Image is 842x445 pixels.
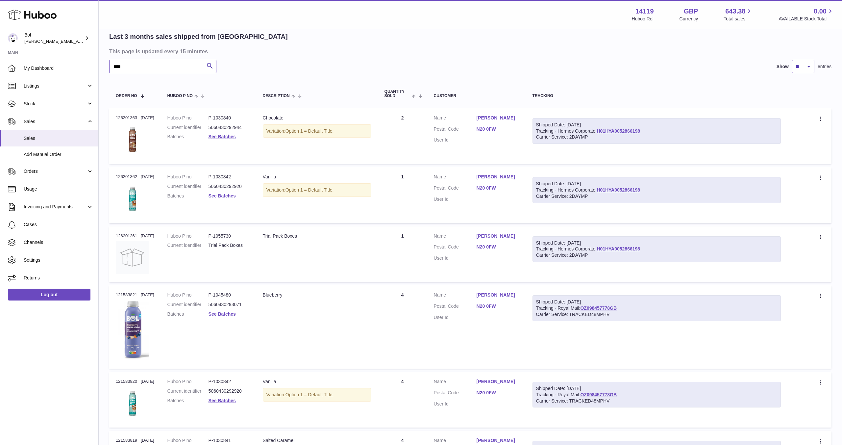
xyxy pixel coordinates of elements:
[434,233,477,241] dt: Name
[580,392,617,397] a: OZ098457778GB
[24,83,87,89] span: Listings
[779,16,834,22] span: AVAILABLE Stock Total
[24,168,87,174] span: Orders
[167,124,209,131] dt: Current identifier
[209,193,236,198] a: See Batches
[434,244,477,252] dt: Postal Code
[167,242,209,249] dt: Current identifier
[680,16,698,22] div: Currency
[24,101,87,107] span: Stock
[384,90,410,98] span: Quantity Sold
[263,437,371,444] div: Salted Caramel
[434,292,477,300] dt: Name
[477,115,519,121] a: [PERSON_NAME]
[209,301,250,308] dd: 5060430293071
[532,177,781,203] div: Tracking - Hermes Corporate:
[477,126,519,132] a: N20 0FW
[536,398,777,404] div: Carrier Service: TRACKED48MPHV
[209,124,250,131] dd: 5060430292944
[536,193,777,199] div: Carrier Service: 2DAYMP
[24,151,93,158] span: Add Manual Order
[167,233,209,239] dt: Huboo P no
[434,137,477,143] dt: User Id
[209,183,250,190] dd: 5060430292920
[263,124,371,138] div: Variation:
[209,174,250,180] dd: P-1030842
[116,94,137,98] span: Order No
[434,255,477,261] dt: User Id
[536,134,777,140] div: Carrier Service: 2DAYMP
[434,314,477,321] dt: User Id
[779,7,834,22] a: 0.00 AVAILABLE Stock Total
[167,174,209,180] dt: Huboo P no
[434,115,477,123] dt: Name
[167,94,193,98] span: Huboo P no
[263,115,371,121] div: Chocolate
[24,239,93,246] span: Channels
[684,7,698,16] strong: GBP
[109,48,830,55] h3: This page is updated every 15 minutes
[24,186,93,192] span: Usage
[209,379,250,385] dd: P-1030842
[378,167,427,223] td: 1
[434,303,477,311] dt: Postal Code
[724,7,753,22] a: 643.38 Total sales
[635,7,654,16] strong: 14119
[477,303,519,309] a: N20 0FW
[116,386,149,419] img: 1024_REVISEDVanilla_LowSugar_Mock.png
[209,233,250,239] dd: P-1055730
[725,7,745,16] span: 643.38
[532,94,781,98] div: Tracking
[378,226,427,282] td: 1
[477,437,519,444] a: [PERSON_NAME]
[167,437,209,444] dt: Huboo P no
[209,242,250,249] dd: Trial Pack Boxes
[167,115,209,121] dt: Huboo P no
[116,182,149,215] img: 1024_REVISEDVanilla_LowSugar_Mock.png
[434,185,477,193] dt: Postal Code
[24,118,87,125] span: Sales
[24,65,93,71] span: My Dashboard
[532,295,781,321] div: Tracking - Royal Mail:
[263,183,371,197] div: Variation:
[536,299,777,305] div: Shipped Date: [DATE]
[632,16,654,22] div: Huboo Ref
[536,311,777,318] div: Carrier Service: TRACKED48MPHV
[24,39,132,44] span: [PERSON_NAME][EMAIL_ADDRESS][DOMAIN_NAME]
[777,64,789,70] label: Show
[209,134,236,139] a: See Batches
[24,222,93,228] span: Cases
[597,187,640,193] a: H01HYA0052866198
[597,246,640,251] a: H01HYA0052866198
[209,292,250,298] dd: P-1045480
[8,289,90,301] a: Log out
[24,275,93,281] span: Returns
[477,233,519,239] a: [PERSON_NAME]
[580,305,617,311] a: OZ098457778GB
[263,174,371,180] div: Vanilla
[263,233,371,239] div: Trial Pack Boxes
[167,193,209,199] dt: Batches
[116,379,154,384] div: 121583820 | [DATE]
[116,123,149,156] img: 1224_REVISEDChocolate_LowSugar_Mock.png
[536,181,777,187] div: Shipped Date: [DATE]
[434,174,477,182] dt: Name
[477,292,519,298] a: [PERSON_NAME]
[285,392,334,397] span: Option 1 = Default Title;
[597,128,640,134] a: H01HYA0052866198
[536,252,777,258] div: Carrier Service: 2DAYMP
[209,115,250,121] dd: P-1030840
[209,388,250,394] dd: 5060430292920
[532,118,781,144] div: Tracking - Hermes Corporate:
[116,437,154,443] div: 121583819 | [DATE]
[263,379,371,385] div: Vanilla
[434,390,477,398] dt: Postal Code
[724,16,753,22] span: Total sales
[285,187,334,193] span: Option 1 = Default Title;
[434,126,477,134] dt: Postal Code
[536,240,777,246] div: Shipped Date: [DATE]
[167,183,209,190] dt: Current identifier
[167,292,209,298] dt: Huboo P no
[8,33,18,43] img: james.enever@bolfoods.com
[24,257,93,263] span: Settings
